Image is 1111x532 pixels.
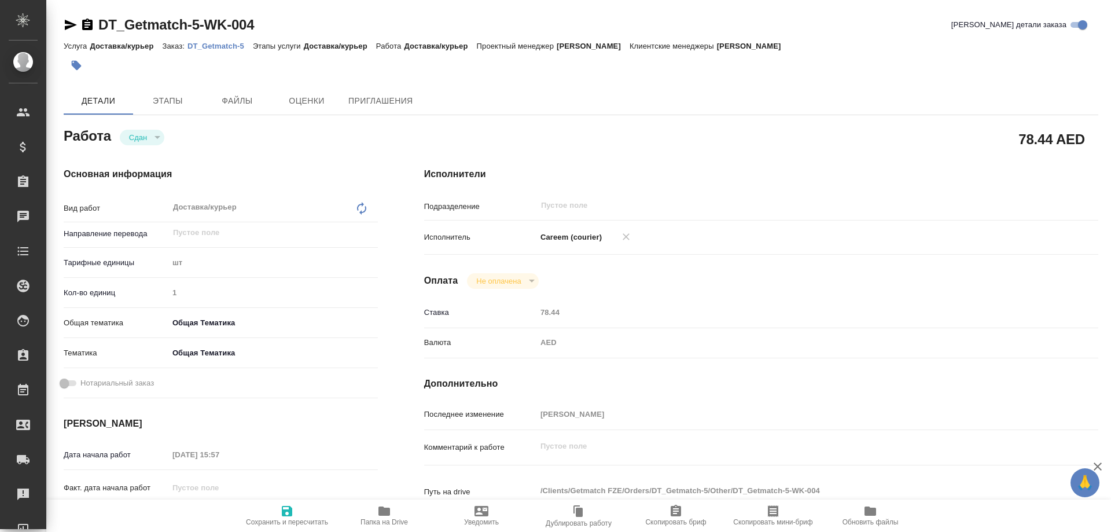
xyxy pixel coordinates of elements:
[64,482,168,494] p: Факт. дата начала работ
[424,274,458,288] h4: Оплата
[627,500,724,532] button: Скопировать бриф
[168,479,270,496] input: Пустое поле
[424,486,536,498] p: Путь на drive
[530,500,627,532] button: Дублировать работу
[424,377,1098,391] h4: Дополнительно
[120,130,164,145] div: Сдан
[424,409,536,420] p: Последнее изменение
[90,42,162,50] p: Доставка/курьер
[168,284,378,301] input: Пустое поле
[717,42,790,50] p: [PERSON_NAME]
[433,500,530,532] button: Уведомить
[246,518,328,526] span: Сохранить и пересчитать
[187,42,253,50] p: DT_Getmatch-5
[843,518,899,526] span: Обновить файлы
[546,519,612,527] span: Дублировать работу
[424,232,536,243] p: Исполнитель
[557,42,630,50] p: [PERSON_NAME]
[238,500,336,532] button: Сохранить и пересчитать
[64,417,378,431] h4: [PERSON_NAME]
[168,343,378,363] div: Общая Тематика
[540,199,1015,212] input: Пустое поле
[168,313,378,333] div: Общая Тематика
[424,201,536,212] p: Подразделение
[473,276,524,286] button: Не оплачена
[424,167,1098,181] h4: Исполнители
[253,42,304,50] p: Этапы услуги
[64,167,378,181] h4: Основная информация
[64,449,168,461] p: Дата начала работ
[209,94,265,108] span: Файлы
[64,53,89,78] button: Добавить тэг
[424,442,536,453] p: Комментарий к работе
[733,518,812,526] span: Скопировать мини-бриф
[464,518,499,526] span: Уведомить
[424,307,536,318] p: Ставка
[1018,129,1085,149] h2: 78.44 AED
[645,518,706,526] span: Скопировать бриф
[477,42,557,50] p: Проектный менеджер
[64,124,111,145] h2: Работа
[304,42,376,50] p: Доставка/курьер
[536,333,1042,353] div: AED
[64,287,168,299] p: Кол-во единиц
[336,500,433,532] button: Папка на Drive
[404,42,476,50] p: Доставка/курьер
[64,203,168,214] p: Вид работ
[1075,471,1095,495] span: 🙏
[348,94,413,108] span: Приглашения
[64,42,90,50] p: Услуга
[536,232,602,243] p: Careem (courier)
[80,377,154,389] span: Нотариальный заказ
[64,257,168,269] p: Тарифные единицы
[168,446,270,463] input: Пустое поле
[279,94,334,108] span: Оценки
[98,17,254,32] a: DT_Getmatch-5-WK-004
[630,42,717,50] p: Клиентские менеджеры
[724,500,822,532] button: Скопировать мини-бриф
[168,253,378,273] div: шт
[64,317,168,329] p: Общая тематика
[71,94,126,108] span: Детали
[64,18,78,32] button: Скопировать ссылку для ЯМессенджера
[424,337,536,348] p: Валюта
[360,518,408,526] span: Папка на Drive
[536,304,1042,321] input: Пустое поле
[64,347,168,359] p: Тематика
[1070,468,1099,497] button: 🙏
[187,41,253,50] a: DT_Getmatch-5
[140,94,196,108] span: Этапы
[951,19,1066,31] span: [PERSON_NAME] детали заказа
[80,18,94,32] button: Скопировать ссылку
[163,42,187,50] p: Заказ:
[536,406,1042,423] input: Пустое поле
[126,133,150,142] button: Сдан
[467,273,538,289] div: Сдан
[822,500,919,532] button: Обновить файлы
[172,226,351,240] input: Пустое поле
[536,481,1042,501] textarea: /Clients/Getmatch FZE/Orders/DT_Getmatch-5/Other/DT_Getmatch-5-WK-004
[376,42,404,50] p: Работа
[64,228,168,240] p: Направление перевода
